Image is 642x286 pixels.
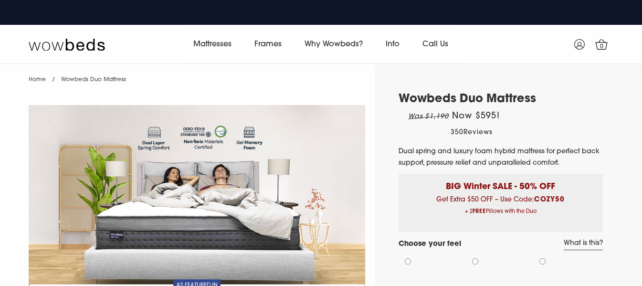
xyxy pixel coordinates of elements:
b: FREE [473,209,486,214]
a: What is this? [564,239,603,250]
h1: Wowbeds Duo Mattress [399,93,603,106]
a: Frames [243,31,293,58]
span: + 2 Pillows with the Duo [406,206,596,218]
em: Was $1,190 [408,113,449,120]
span: 350 [451,129,463,136]
span: Wowbeds Duo Mattress [61,77,126,83]
a: Mattresses [182,31,243,58]
span: Reviews [463,129,493,136]
span: Now $595! [452,112,500,121]
span: 0 [597,42,607,52]
span: Get Extra $50 OFF – Use Code: [406,196,596,218]
nav: breadcrumbs [29,64,126,88]
p: BIG Winter SALE - 50% OFF [406,174,596,193]
img: Wow Beds Logo [29,38,105,51]
a: 0 [589,32,613,56]
a: Home [29,77,46,83]
a: Why Wowbeds? [293,31,374,58]
span: Dual spring and luxury foam hybrid mattress for perfect back support, pressure relief and unparal... [399,148,600,167]
span: / [52,77,55,83]
a: Info [374,31,411,58]
b: COZY50 [534,196,565,203]
a: Call Us [411,31,460,58]
h4: Choose your feel [399,239,461,250]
